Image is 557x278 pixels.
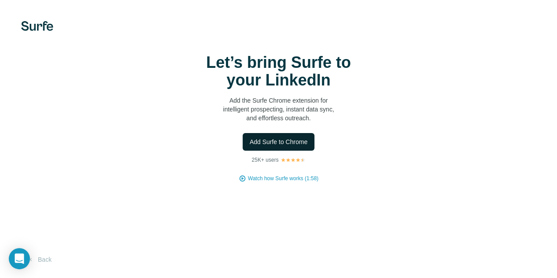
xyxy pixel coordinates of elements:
[191,96,367,122] p: Add the Surfe Chrome extension for intelligent prospecting, instant data sync, and effortless out...
[248,174,318,182] button: Watch how Surfe works (1:58)
[21,252,58,267] button: Back
[280,157,306,163] img: Rating Stars
[191,54,367,89] h1: Let’s bring Surfe to your LinkedIn
[243,133,315,151] button: Add Surfe to Chrome
[251,156,278,164] p: 25K+ users
[21,21,53,31] img: Surfe's logo
[9,248,30,269] div: Open Intercom Messenger
[250,137,308,146] span: Add Surfe to Chrome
